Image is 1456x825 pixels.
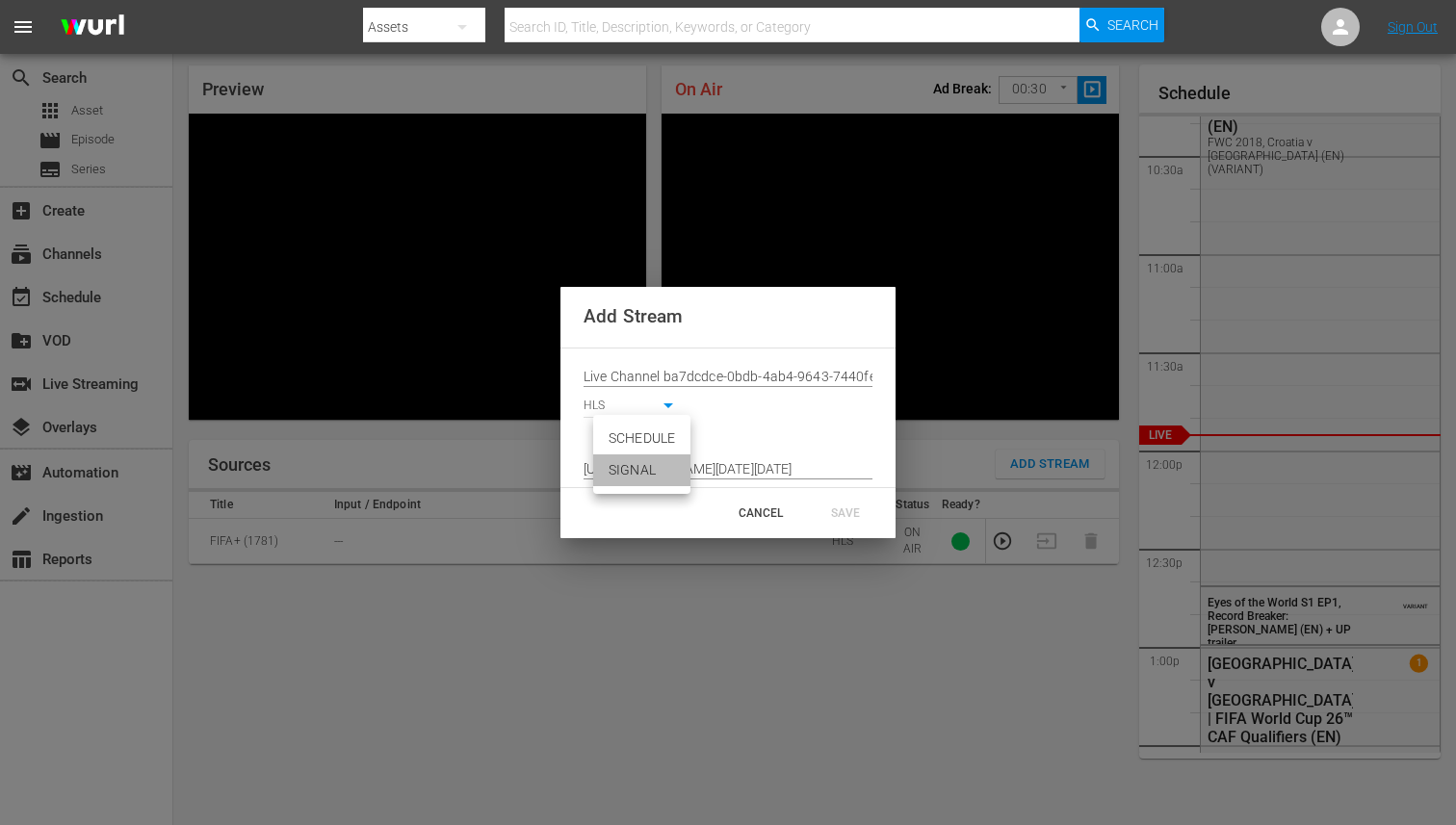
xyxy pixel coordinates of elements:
a: Sign Out [1388,19,1438,35]
span: Search [1107,8,1158,42]
span: menu [12,15,35,39]
li: SIGNAL [593,454,690,486]
img: ans4CAIJ8jUAAAAAAAAAAAAAAAAAAAAAAAAgQb4GAAAAAAAAAAAAAAAAAAAAAAAAJMjXAAAAAAAAAAAAAAAAAAAAAAAAgAT5G... [46,5,139,50]
li: SCHEDULE [593,423,690,454]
